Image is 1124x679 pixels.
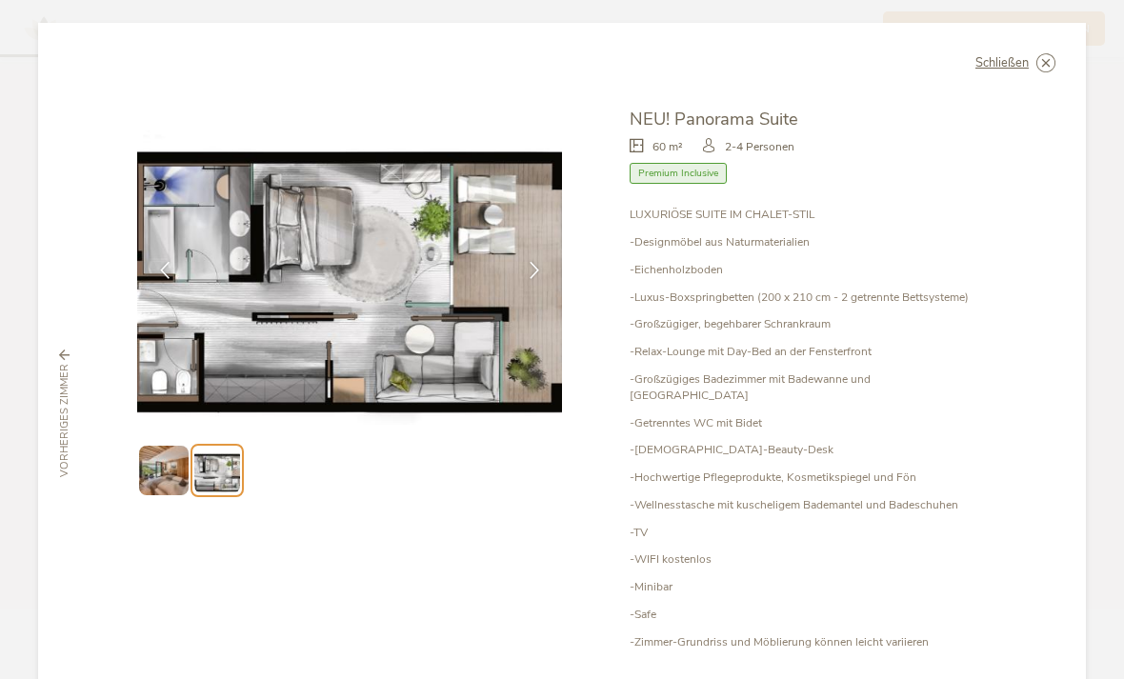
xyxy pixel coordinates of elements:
img: Preview [194,448,239,492]
p: LUXURIÖSE SUITE IM CHALET-STIL [630,207,987,223]
p: -Hochwertige Pflegeprodukte, Kosmetikspiegel und Fön [630,469,987,486]
p: -Relax-Lounge mit Day-Bed an der Fensterfront [630,344,987,360]
span: NEU! Panorama Suite [630,107,798,130]
span: 60 m² [652,139,683,155]
span: Premium Inclusive [630,163,727,185]
p: -Safe [630,607,987,623]
p: -Großzügiger, begehbarer Schrankraum [630,316,987,332]
p: -Minibar [630,579,987,595]
p: -[DEMOGRAPHIC_DATA]-Beauty-Desk [630,442,987,458]
p: -Getrenntes WC mit Bidet [630,415,987,431]
p: -TV [630,525,987,541]
p: -Designmöbel aus Naturmaterialien [630,234,987,250]
img: Preview [139,446,188,494]
span: vorheriges Zimmer [57,364,72,477]
p: -Luxus-Boxspringbetten (200 x 210 cm - 2 getrennte Bettsysteme) [630,290,987,306]
p: -WIFI kostenlos [630,551,987,568]
span: 2-4 Personen [725,139,794,155]
span: Schließen [975,57,1029,70]
img: NEU! Panorama Suite [137,107,562,425]
p: -Großzügiges Badezimmer mit Badewanne und [GEOGRAPHIC_DATA] [630,371,987,404]
p: -Wellnesstasche mit kuscheligem Bademantel und Badeschuhen [630,497,987,513]
p: -Eichenholzboden [630,262,987,278]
